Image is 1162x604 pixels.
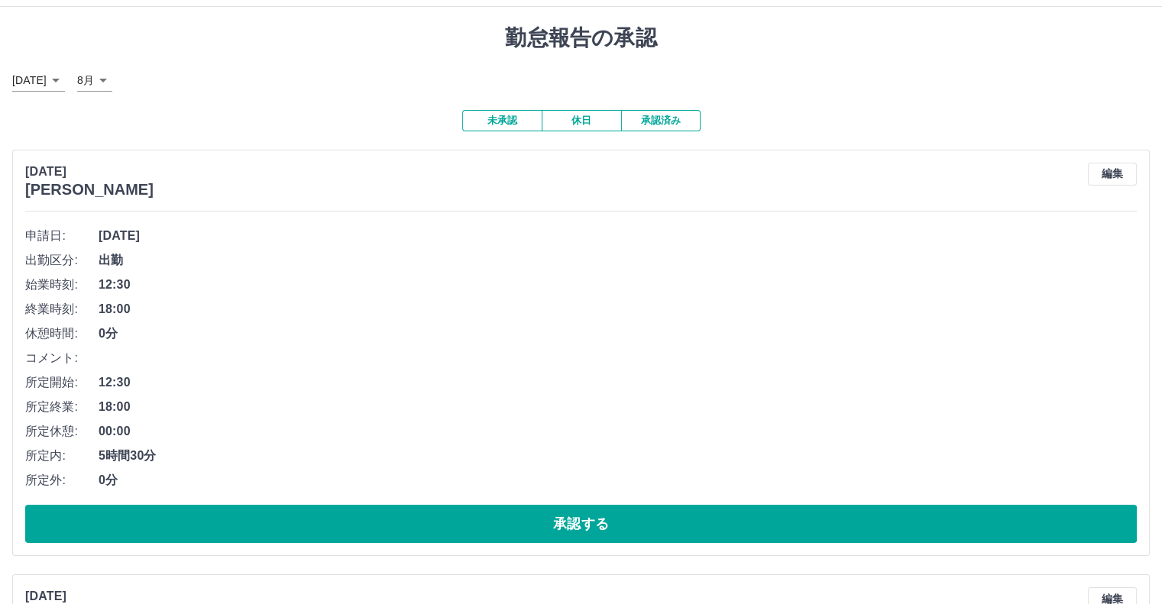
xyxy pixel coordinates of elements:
span: 始業時刻: [25,276,99,294]
span: 所定外: [25,471,99,489]
span: 申請日: [25,227,99,245]
button: 編集 [1088,163,1137,186]
span: 所定内: [25,447,99,465]
div: 8月 [77,69,112,92]
span: 12:30 [99,373,1137,392]
span: 所定終業: [25,398,99,416]
span: 12:30 [99,276,1137,294]
span: 休憩時間: [25,325,99,343]
button: 休日 [542,110,621,131]
span: 所定開始: [25,373,99,392]
span: 00:00 [99,422,1137,441]
span: 出勤 [99,251,1137,270]
span: 所定休憩: [25,422,99,441]
span: コメント: [25,349,99,367]
div: [DATE] [12,69,65,92]
p: [DATE] [25,163,154,181]
span: 0分 [99,471,1137,489]
span: [DATE] [99,227,1137,245]
span: 出勤区分: [25,251,99,270]
button: 承認する [25,505,1137,543]
button: 未承認 [462,110,542,131]
span: 18:00 [99,300,1137,318]
span: 0分 [99,325,1137,343]
h3: [PERSON_NAME] [25,181,154,199]
h1: 勤怠報告の承認 [12,25,1150,51]
span: 5時間30分 [99,447,1137,465]
button: 承認済み [621,110,701,131]
span: 終業時刻: [25,300,99,318]
span: 18:00 [99,398,1137,416]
